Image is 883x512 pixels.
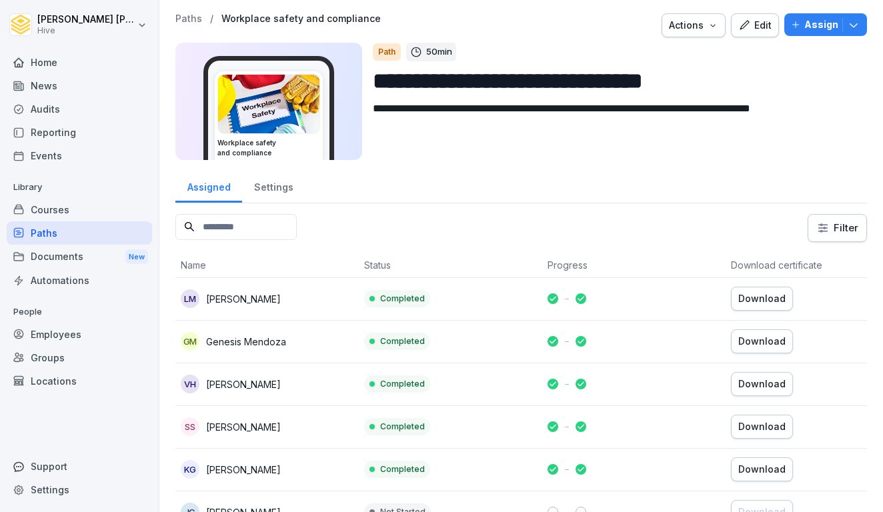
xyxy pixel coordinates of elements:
[380,293,425,305] p: Completed
[738,18,772,33] div: Edit
[206,463,281,477] p: [PERSON_NAME]
[373,43,401,61] div: Path
[738,419,786,434] div: Download
[380,463,425,475] p: Completed
[206,292,281,306] p: [PERSON_NAME]
[221,13,381,25] a: Workplace safety and compliance
[7,346,152,369] a: Groups
[7,478,152,501] a: Settings
[7,97,152,121] a: Audits
[731,287,793,311] button: Download
[731,457,793,481] button: Download
[206,377,281,391] p: [PERSON_NAME]
[242,169,305,203] a: Settings
[7,221,152,245] a: Paths
[206,420,281,434] p: [PERSON_NAME]
[380,421,425,433] p: Completed
[210,13,213,25] p: /
[804,17,838,32] p: Assign
[542,253,726,278] th: Progress
[808,215,866,241] button: Filter
[7,369,152,393] a: Locations
[181,460,199,479] div: KG
[7,121,152,144] a: Reporting
[7,74,152,97] a: News
[738,291,786,306] div: Download
[217,138,320,158] h3: Workplace safety and compliance
[7,301,152,323] p: People
[206,335,286,349] p: Genesis Mendoza
[731,13,779,37] button: Edit
[426,45,452,59] p: 50 min
[181,417,199,436] div: SS
[738,334,786,349] div: Download
[731,415,793,439] button: Download
[380,335,425,347] p: Completed
[738,462,786,477] div: Download
[37,14,135,25] p: [PERSON_NAME] [PERSON_NAME]
[784,13,867,36] button: Assign
[738,377,786,391] div: Download
[7,269,152,292] a: Automations
[7,245,152,269] a: DocumentsNew
[816,221,858,235] div: Filter
[7,455,152,478] div: Support
[731,372,793,396] button: Download
[7,177,152,198] p: Library
[731,329,793,353] button: Download
[7,245,152,269] div: Documents
[37,26,135,35] p: Hive
[175,169,242,203] a: Assigned
[7,198,152,221] a: Courses
[359,253,542,278] th: Status
[662,13,726,37] button: Actions
[175,13,202,25] a: Paths
[125,249,148,265] div: New
[218,75,319,133] img: twaxla64lrmeoq0ccgctjh1j.png
[175,253,359,278] th: Name
[181,332,199,351] div: GM
[7,144,152,167] a: Events
[7,323,152,346] a: Employees
[669,18,718,33] div: Actions
[380,378,425,390] p: Completed
[7,51,152,74] a: Home
[181,289,199,308] div: LM
[181,375,199,393] div: VH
